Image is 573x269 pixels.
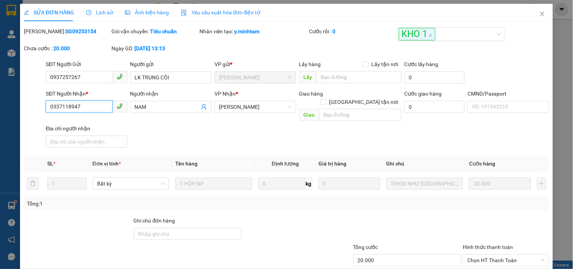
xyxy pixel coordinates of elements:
span: picture [125,10,130,15]
span: Lấy [299,71,317,83]
span: VP Nhận [215,91,236,97]
div: [PERSON_NAME] [72,6,153,15]
span: Giao [299,109,319,121]
span: Giao hàng [299,91,323,97]
span: KHO 1 [399,28,436,40]
span: Nhận: [72,7,90,15]
div: TRINH [72,15,153,25]
b: y.minhtam [234,28,259,34]
span: Định lượng [272,161,299,167]
span: SL [47,161,53,167]
div: Cước rồi : [309,27,395,36]
span: [GEOGRAPHIC_DATA] tận nơi [326,98,402,106]
input: Ghi chú đơn hàng [134,228,242,240]
div: LINH [6,23,67,32]
span: Lịch sử [86,9,113,15]
div: CMND/Passport [468,90,549,98]
span: user-add [201,104,207,110]
span: Lấy tận nơi [369,60,402,68]
span: Cước hàng [469,161,495,167]
span: Chọn HT Thanh Toán [467,255,544,266]
div: Địa chỉ người nhận [46,124,127,133]
input: 0 [469,178,531,190]
div: Chưa cước : [24,44,110,53]
input: Cước lấy hàng [405,71,465,83]
th: Ghi chú [383,156,466,171]
div: 20.000 [71,48,153,66]
span: Lấy hàng [299,61,321,67]
span: Gửi: [6,6,18,14]
span: Hồ Chí Minh [219,72,291,83]
div: Người nhận [130,90,212,98]
label: Ghi chú đơn hàng [134,218,175,224]
b: 0 [333,28,336,34]
span: SỬA ĐƠN HÀNG [24,9,74,15]
span: phone [117,103,123,109]
input: VD: Bàn, Ghế [175,178,252,190]
img: icon [181,10,187,16]
input: Dọc đường [319,109,402,121]
div: [PERSON_NAME] [6,6,67,23]
button: Close [532,4,553,25]
label: Cước giao hàng [405,91,442,97]
div: Gói vận chuyển: [112,27,198,36]
b: [DATE] 13:13 [135,45,165,51]
button: delete [27,178,39,190]
span: Giá trị hàng [318,161,346,167]
input: Địa chỉ của người nhận [46,136,127,148]
span: close [539,11,545,17]
span: Chưa [PERSON_NAME] : [71,48,124,65]
div: Ngày GD: [112,44,198,53]
button: plus [537,178,546,190]
b: 20.000 [53,45,70,51]
span: Tên hàng [175,161,198,167]
span: Tổng cước [353,244,378,250]
span: Ảnh kiện hàng [125,9,169,15]
input: 0 [318,178,380,190]
div: VP gửi [215,60,296,68]
span: kg [305,178,312,190]
div: Tổng: 1 [27,199,222,208]
input: Dọc đường [317,71,402,83]
div: [PERSON_NAME]: [24,27,110,36]
div: SĐT Người Gửi [46,60,127,68]
label: Cước lấy hàng [405,61,439,67]
span: Ngã Tư Huyện [219,101,291,113]
div: SĐT Người Nhận [46,90,127,98]
label: Hình thức thanh toán [463,244,513,250]
div: Người gửi [130,60,212,68]
span: phone [117,74,123,80]
span: Yêu cầu xuất hóa đơn điện tử [181,9,261,15]
span: edit [24,10,29,15]
input: Ghi Chú [386,178,463,190]
span: clock-circle [86,10,91,15]
span: Đơn vị tính [93,161,121,167]
span: close [429,34,432,37]
input: Cước giao hàng [405,101,465,113]
span: Bất kỳ [97,178,165,189]
b: Tiêu chuẩn [150,28,177,34]
b: SG09253154 [65,28,96,34]
div: Nhân viên tạo: [199,27,308,36]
